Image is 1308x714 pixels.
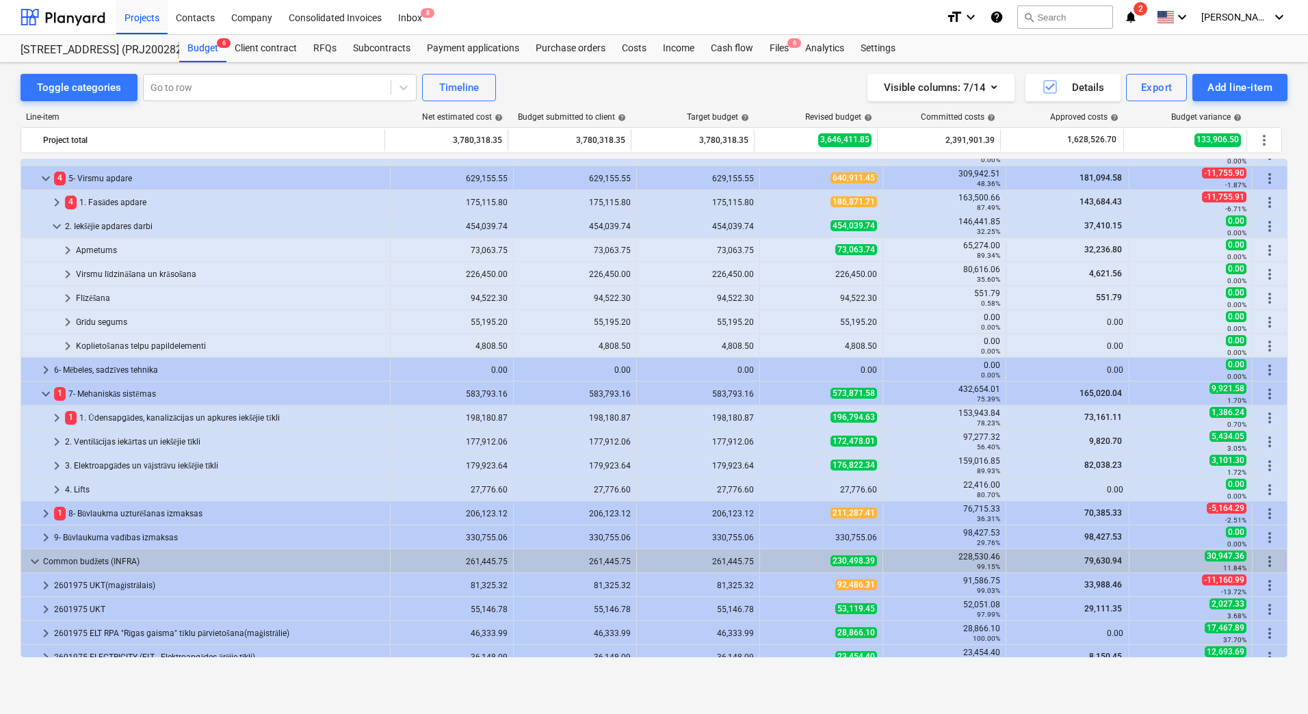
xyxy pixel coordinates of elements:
div: 0.00 [766,365,877,375]
small: -6.71% [1225,205,1246,213]
small: 0.58% [981,300,1000,307]
div: Net estimated cost [422,112,503,122]
div: 629,155.55 [642,174,754,183]
div: 27,776.60 [766,485,877,494]
div: Flīzēšana [76,287,384,309]
div: Project total [43,129,379,151]
div: 226,450.00 [766,269,877,279]
span: 230,498.39 [830,555,877,566]
div: 454,039.74 [396,222,508,231]
div: Add line-item [1207,79,1272,96]
div: 22,416.00 [889,480,1000,499]
span: 0.00 [1226,359,1246,370]
div: 330,755.06 [766,533,877,542]
a: Analytics [797,35,852,62]
span: 73,063.74 [835,244,877,255]
div: Common budžets (INFRA) [43,551,384,572]
span: More actions [1261,481,1278,498]
span: 3,646,411.85 [818,133,872,146]
span: 0.00 [1226,263,1246,274]
div: 55,195.20 [519,317,631,327]
small: -1.87% [1225,181,1246,189]
small: 89.93% [977,467,1000,475]
button: Add line-item [1192,74,1287,101]
div: 226,450.00 [396,269,508,279]
button: Export [1126,74,1188,101]
span: More actions [1261,266,1278,282]
div: 177,912.06 [396,437,508,447]
div: 81,325.32 [519,581,631,590]
span: 9,921.58 [1209,383,1246,394]
span: help [1108,114,1119,122]
span: keyboard_arrow_right [49,434,65,450]
div: 309,942.51 [889,169,1000,188]
small: 48.36% [977,180,1000,187]
div: 3,780,318.35 [637,129,748,151]
div: 55,195.20 [642,317,754,327]
div: 94,522.30 [642,293,754,303]
div: 55,195.20 [766,317,877,327]
div: Committed costs [921,112,995,122]
span: More actions [1261,434,1278,450]
span: keyboard_arrow_right [38,362,54,378]
div: 179,923.64 [519,461,631,471]
span: keyboard_arrow_down [38,386,54,402]
span: 186,871.71 [830,196,877,207]
span: -11,160.99 [1202,574,1246,585]
span: keyboard_arrow_right [60,242,76,259]
div: 177,912.06 [642,437,754,447]
div: 551.79 [889,289,1000,308]
span: More actions [1261,577,1278,594]
a: Files6 [761,35,797,62]
div: Settings [852,35,904,62]
div: 226,450.00 [642,269,754,279]
span: 32,236.80 [1083,245,1123,254]
button: Details [1025,74,1121,101]
small: 75.39% [977,395,1000,403]
a: Costs [614,35,655,62]
small: 0.00% [1227,540,1246,548]
small: 56.40% [977,443,1000,451]
span: keyboard_arrow_right [38,529,54,546]
div: Budget [179,35,226,62]
span: 5,434.05 [1209,431,1246,442]
div: 4,808.50 [396,341,508,351]
div: 4,808.50 [766,341,877,351]
small: 0.00% [1227,277,1246,285]
a: Client contract [226,35,305,62]
div: 97,277.32 [889,432,1000,451]
div: 2,391,901.39 [883,129,995,151]
span: 1 [54,387,66,400]
div: 261,445.75 [519,557,631,566]
div: 27,776.60 [396,485,508,494]
div: Koplietošanas telpu papildelementi [76,335,384,357]
span: More actions [1261,338,1278,354]
div: 454,039.74 [642,222,754,231]
small: 78.23% [977,419,1000,427]
div: 0.00 [1012,485,1123,494]
div: 73,063.75 [642,246,754,255]
small: 89.34% [977,252,1000,259]
div: 179,923.64 [396,461,508,471]
span: 4 [65,196,77,209]
div: 3,780,318.35 [514,129,625,151]
span: More actions [1261,601,1278,618]
div: Income [655,35,703,62]
div: 177,912.06 [519,437,631,447]
small: 87.49% [977,204,1000,211]
span: More actions [1261,242,1278,259]
div: 153,943.84 [889,408,1000,427]
span: 92,486.31 [835,579,877,590]
div: 91,586.75 [889,576,1000,595]
div: Files [761,35,797,62]
div: 98,427.53 [889,528,1000,547]
div: 583,793.16 [396,389,508,399]
span: 0.00 [1226,239,1246,250]
span: 165,020.04 [1078,388,1123,398]
span: More actions [1256,132,1272,148]
span: keyboard_arrow_right [49,410,65,426]
span: keyboard_arrow_right [49,481,65,498]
